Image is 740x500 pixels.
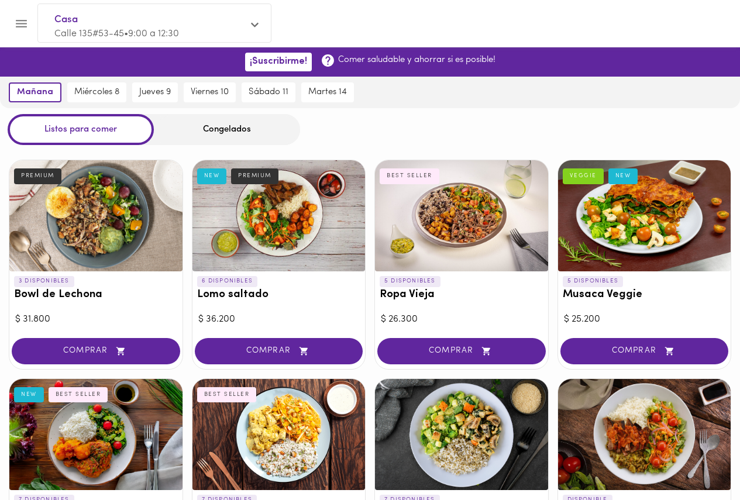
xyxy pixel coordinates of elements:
span: COMPRAR [209,346,349,356]
button: viernes 10 [184,82,236,102]
div: Pollo al Curry [192,379,366,490]
h3: Musaca Veggie [563,289,727,301]
div: Pollo espinaca champiñón [375,379,548,490]
p: Comer saludable y ahorrar si es posible! [338,54,495,66]
div: VEGGIE [563,168,604,184]
button: COMPRAR [560,338,729,364]
div: $ 31.800 [15,313,177,326]
span: ¡Suscribirme! [250,56,307,67]
div: BEST SELLER [49,387,108,402]
h3: Lomo saltado [197,289,361,301]
span: martes 14 [308,87,347,98]
span: miércoles 8 [74,87,119,98]
span: COMPRAR [26,346,166,356]
button: mañana [9,82,61,102]
p: 5 DISPONIBLES [563,276,624,287]
div: Pollo de la Nona [9,379,183,490]
p: 6 DISPONIBLES [197,276,258,287]
div: $ 36.200 [198,313,360,326]
div: Bowl de Lechona [9,160,183,271]
div: $ 26.300 [381,313,542,326]
button: martes 14 [301,82,354,102]
button: ¡Suscribirme! [245,53,312,71]
iframe: Messagebird Livechat Widget [672,432,728,488]
h3: Bowl de Lechona [14,289,178,301]
span: jueves 9 [139,87,171,98]
div: Lomo saltado [192,160,366,271]
button: jueves 9 [132,82,178,102]
span: COMPRAR [392,346,531,356]
div: PREMIUM [14,168,61,184]
div: PREMIUM [231,168,278,184]
span: Casa [54,12,243,27]
button: COMPRAR [12,338,180,364]
div: Ropa Vieja [375,160,548,271]
div: $ 25.200 [564,313,725,326]
p: 5 DISPONIBLES [380,276,440,287]
div: BEST SELLER [380,168,439,184]
span: viernes 10 [191,87,229,98]
span: COMPRAR [575,346,714,356]
div: NEW [608,168,638,184]
div: Caserito [558,379,731,490]
div: Musaca Veggie [558,160,731,271]
span: sábado 11 [249,87,288,98]
div: NEW [14,387,44,402]
button: sábado 11 [242,82,295,102]
button: COMPRAR [195,338,363,364]
button: COMPRAR [377,338,546,364]
p: 3 DISPONIBLES [14,276,74,287]
span: Calle 135#53-45 • 9:00 a 12:30 [54,29,179,39]
button: miércoles 8 [67,82,126,102]
div: BEST SELLER [197,387,257,402]
button: Menu [7,9,36,38]
span: mañana [17,87,53,98]
div: Congelados [154,114,300,145]
div: NEW [197,168,227,184]
div: Listos para comer [8,114,154,145]
h3: Ropa Vieja [380,289,543,301]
